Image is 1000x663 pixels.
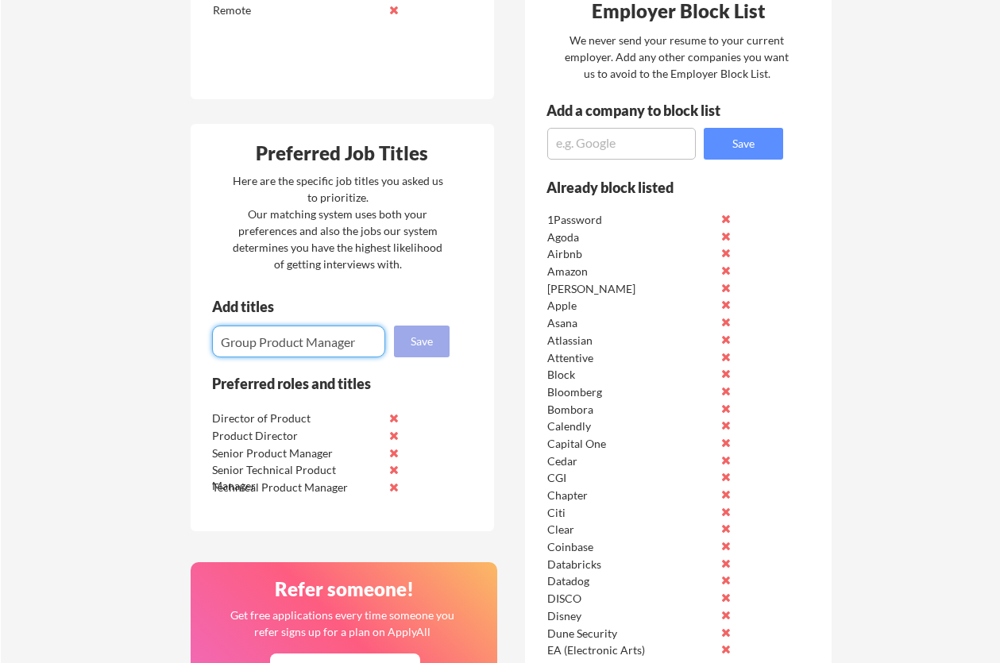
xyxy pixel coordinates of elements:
[547,333,715,349] div: Atlassian
[547,212,715,228] div: 1Password
[547,573,715,589] div: Datadog
[531,2,827,21] div: Employer Block List
[547,522,715,538] div: Clear
[213,2,380,18] div: Remote
[547,402,715,418] div: Bombora
[229,172,447,272] div: Here are the specific job titles you asked us to prioritize. Our matching system uses both your p...
[547,539,715,555] div: Coinbase
[547,264,715,279] div: Amazon
[547,384,715,400] div: Bloomberg
[230,607,456,640] div: Get free applications every time someone you refer signs up for a plan on ApplyAll
[212,299,436,314] div: Add titles
[547,350,715,366] div: Attentive
[212,326,385,357] input: E.g. Senior Product Manager
[546,180,762,195] div: Already block listed
[394,326,450,357] button: Save
[547,229,715,245] div: Agoda
[212,462,380,493] div: Senior Technical Product Manager
[212,411,380,426] div: Director of Product
[547,642,715,658] div: EA (Electronic Arts)
[547,246,715,262] div: Airbnb
[547,418,715,434] div: Calendly
[212,480,380,495] div: Technical Product Manager
[212,376,428,391] div: Preferred roles and titles
[547,470,715,486] div: CGI
[547,557,715,572] div: Databricks
[195,144,490,163] div: Preferred Job Titles
[547,453,715,469] div: Cedar
[704,128,783,160] button: Save
[212,445,380,461] div: Senior Product Manager
[547,436,715,452] div: Capital One
[212,428,380,444] div: Product Director
[547,591,715,607] div: DISCO
[547,281,715,297] div: [PERSON_NAME]
[547,298,715,314] div: Apple
[564,32,790,82] div: We never send your resume to your current employer. Add any other companies you want us to avoid ...
[547,315,715,331] div: Asana
[547,608,715,624] div: Disney
[547,488,715,503] div: Chapter
[547,367,715,383] div: Block
[546,103,745,118] div: Add a company to block list
[547,505,715,521] div: Citi
[197,580,492,599] div: Refer someone!
[547,626,715,642] div: Dune Security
